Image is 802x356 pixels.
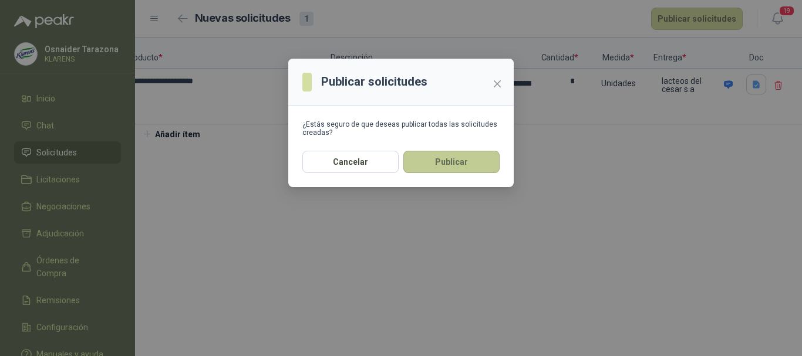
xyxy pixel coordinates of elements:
[321,73,427,91] h3: Publicar solicitudes
[493,79,502,89] span: close
[302,120,500,137] div: ¿Estás seguro de que deseas publicar todas las solicitudes creadas?
[488,74,507,93] button: Close
[403,151,500,173] button: Publicar
[302,151,399,173] button: Cancelar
